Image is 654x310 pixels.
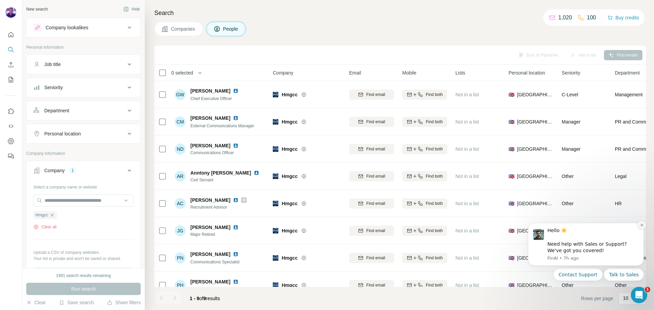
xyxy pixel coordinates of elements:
span: Find email [366,92,385,98]
div: Seniority [44,84,63,91]
button: Enrich CSV [5,59,16,71]
button: Find both [402,280,447,290]
span: Anntony [PERSON_NAME] [190,170,251,176]
span: [PERSON_NAME] [190,278,230,285]
span: Not in a list [455,201,479,206]
span: 🇬🇧 [509,255,514,261]
span: [GEOGRAPHIC_DATA] [517,91,554,98]
button: Upload a list of companies [33,267,134,279]
img: Logo of Hmgcc [273,201,278,206]
span: Find both [426,255,443,261]
div: 1991 search results remaining [56,273,111,279]
button: Feedback [5,150,16,162]
span: Find both [426,119,443,125]
span: Not in a list [455,255,479,261]
p: 100 [587,14,596,22]
span: 🇬🇧 [509,282,514,289]
span: Other [562,201,574,206]
span: Other [562,174,574,179]
img: LinkedIn logo [233,279,238,284]
span: 🇬🇧 [509,118,514,125]
button: Use Surfe on LinkedIn [5,105,16,117]
img: Logo of Hmgcc [273,228,278,233]
div: AR [175,171,186,182]
button: Find email [349,198,394,209]
span: Find email [366,173,385,179]
span: Not in a list [455,146,479,152]
button: Find both [402,253,447,263]
span: results [190,296,220,301]
span: Find both [426,173,443,179]
button: Save search [59,299,94,306]
span: Find email [366,146,385,152]
span: People [223,26,239,32]
p: Personal information [26,44,141,50]
div: Quick reply options [10,52,126,64]
span: Hmgcc [282,282,298,289]
button: Find email [349,89,394,100]
span: Find email [366,200,385,207]
div: Job title [44,61,61,68]
span: C-Level [562,92,578,97]
span: [GEOGRAPHIC_DATA] [517,146,554,152]
img: Logo of Hmgcc [273,282,278,288]
span: External Communications Manager [190,124,254,128]
button: Find both [402,117,447,127]
span: Hmgcc [282,146,298,152]
span: 🇬🇧 [509,200,514,207]
p: Message from FinAI, sent 7h ago [30,38,121,45]
span: [GEOGRAPHIC_DATA] [517,173,554,180]
span: [GEOGRAPHIC_DATA] [517,118,554,125]
button: Find both [402,144,447,154]
iframe: Intercom notifications message [518,217,654,285]
img: Logo of Hmgcc [273,174,278,179]
div: Message content [30,11,121,37]
span: Civil Servant [190,177,262,183]
span: Email [349,69,361,76]
span: Hmgcc [282,173,298,180]
span: Hmgcc [282,200,298,207]
img: Profile image for FinAI [15,12,26,23]
span: Find email [366,282,385,288]
button: Find both [402,198,447,209]
span: [PERSON_NAME] [190,251,230,258]
div: AC [175,198,186,209]
span: 9 [203,296,206,301]
div: message notification from FinAI, 7h ago. Hello ☀️ ​ Need help with Sales or Support? We've got yo... [10,6,126,49]
button: Hide [119,4,145,14]
button: Quick reply: Contact Support [36,52,85,64]
img: LinkedIn logo [233,197,238,203]
span: 🇬🇧 [509,146,514,152]
button: Find both [402,226,447,236]
span: Find email [366,255,385,261]
button: Clear [26,299,46,306]
span: Find both [426,146,443,152]
button: Find email [349,226,394,236]
p: Your list is private and won't be saved or shared. [33,256,134,262]
span: Other [562,282,574,288]
button: Use Surfe API [5,120,16,132]
span: Mobile [402,69,416,76]
button: Company1 [27,162,140,181]
p: Company information [26,150,141,157]
span: Not in a list [455,119,479,125]
span: Find email [366,228,385,234]
button: Dismiss notification [120,4,128,13]
span: [GEOGRAPHIC_DATA] [517,282,554,289]
div: GW [175,89,186,100]
button: Share filters [107,299,141,306]
button: Find email [349,117,394,127]
p: Upload a CSV of company websites. [33,249,134,256]
span: Find both [426,282,443,288]
span: Lists [455,69,465,76]
button: Job title [27,56,140,72]
div: PH [175,280,186,291]
span: [GEOGRAPHIC_DATA] [517,227,554,234]
span: Communications Specialist [190,260,239,264]
button: Find email [349,171,394,181]
span: 1 - 9 [190,296,199,301]
span: Personal location [509,69,545,76]
div: PN [175,252,186,263]
button: Dashboard [5,135,16,147]
span: Government Servant [190,286,241,292]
